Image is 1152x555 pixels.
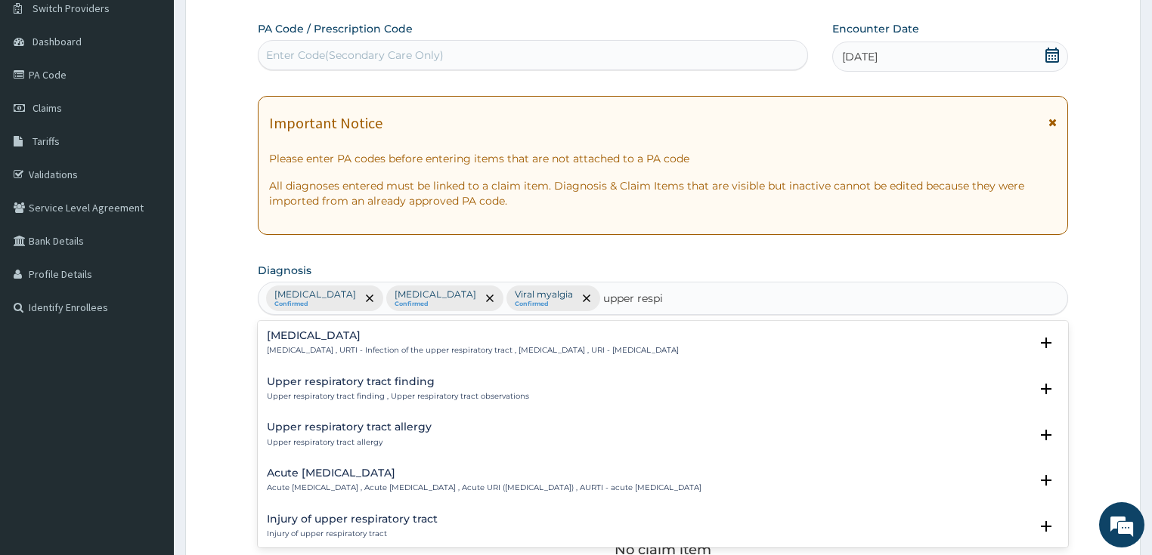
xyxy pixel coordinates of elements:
p: [MEDICAL_DATA] , URTI - Infection of the upper respiratory tract , [MEDICAL_DATA] , URI - [MEDICA... [267,345,679,356]
span: Tariffs [33,134,60,148]
p: Upper respiratory tract finding , Upper respiratory tract observations [267,391,529,402]
h1: Important Notice [269,115,382,131]
p: Upper respiratory tract allergy [267,437,432,448]
span: remove selection option [363,291,376,305]
h4: Acute [MEDICAL_DATA] [267,467,701,479]
p: Acute [MEDICAL_DATA] , Acute [MEDICAL_DATA] , Acute URI ([MEDICAL_DATA]) , AURTI - acute [MEDICAL... [267,483,701,493]
i: open select status [1037,471,1055,489]
p: Injury of upper respiratory tract [267,529,438,539]
i: open select status [1037,334,1055,352]
i: open select status [1037,380,1055,398]
span: Claims [33,101,62,115]
span: remove selection option [580,291,593,305]
i: open select status [1037,426,1055,444]
span: [DATE] [842,49,878,64]
span: We're online! [88,176,209,328]
h4: Upper respiratory tract finding [267,376,529,387]
div: Minimize live chat window [248,8,284,44]
label: Diagnosis [258,263,311,278]
div: Enter Code(Secondary Care Only) [266,48,444,63]
span: Switch Providers [33,2,110,15]
span: Dashboard [33,35,82,48]
label: Encounter Date [832,21,919,36]
small: Confirmed [395,301,476,308]
img: d_794563401_company_1708531726252_794563401 [28,76,61,113]
p: [MEDICAL_DATA] [395,288,476,301]
small: Confirmed [515,301,573,308]
i: open select status [1037,517,1055,535]
label: PA Code / Prescription Code [258,21,413,36]
h4: Upper respiratory tract allergy [267,421,432,433]
span: remove selection option [483,291,497,305]
div: Chat with us now [79,85,254,104]
h4: Injury of upper respiratory tract [267,513,438,525]
p: Viral myalgia [515,288,573,301]
p: All diagnoses entered must be linked to a claim item. Diagnosis & Claim Items that are visible bu... [269,178,1058,208]
p: [MEDICAL_DATA] [274,288,356,301]
h4: [MEDICAL_DATA] [267,330,679,341]
textarea: Type your message and hit 'Enter' [8,384,288,436]
p: Please enter PA codes before entering items that are not attached to a PA code [269,151,1058,166]
small: Confirmed [274,301,356,308]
